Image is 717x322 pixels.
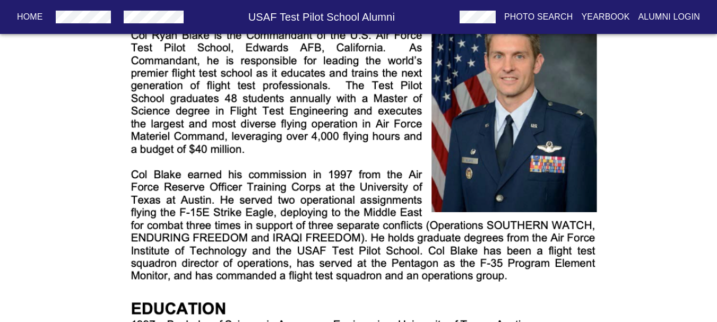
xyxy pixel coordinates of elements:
[634,7,705,27] button: Alumni Login
[17,11,43,23] p: Home
[504,11,573,23] p: Photo Search
[188,8,455,25] h6: USAF Test Pilot School Alumni
[13,7,47,27] button: Home
[581,11,629,23] p: Yearbook
[500,7,577,27] button: Photo Search
[638,11,701,23] p: Alumni Login
[577,7,634,27] button: Yearbook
